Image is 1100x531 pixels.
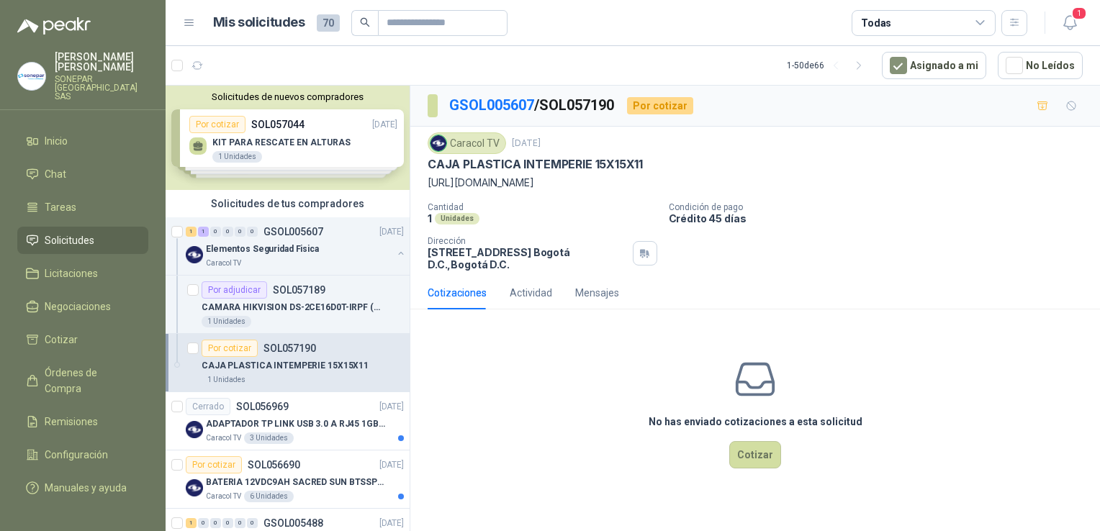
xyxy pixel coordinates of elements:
p: Crédito 45 días [669,212,1095,224]
p: [DATE] [379,517,404,530]
a: CerradoSOL056969[DATE] Company LogoADAPTADOR TP LINK USB 3.0 A RJ45 1GB WINDOWSCaracol TV3 Unidades [166,392,410,450]
span: Cotizar [45,332,78,348]
p: [DATE] [379,458,404,472]
div: 0 [235,518,245,528]
div: 0 [210,227,221,237]
div: Solicitudes de tus compradores [166,190,410,217]
a: Chat [17,160,148,188]
img: Company Logo [18,63,45,90]
p: SOL056969 [236,401,289,412]
a: GSOL005607 [449,96,534,114]
a: Por cotizarSOL056690[DATE] Company LogoBATERIA 12VDC9AH SACRED SUN BTSSP12-9HRCaracol TV6 Unidades [166,450,410,509]
span: 1 [1071,6,1087,20]
p: [DATE] [512,137,541,150]
p: [PERSON_NAME] [PERSON_NAME] [55,52,148,72]
button: Cotizar [729,441,781,468]
span: Manuales y ayuda [45,480,127,496]
span: Licitaciones [45,265,98,281]
span: Negociaciones [45,299,111,314]
span: Tareas [45,199,76,215]
p: Caracol TV [206,258,241,269]
div: 3 Unidades [244,432,294,444]
p: [DATE] [379,225,404,239]
img: Company Logo [430,135,446,151]
p: GSOL005607 [263,227,323,237]
div: Unidades [435,213,479,224]
div: Cotizaciones [428,285,487,301]
div: 1 Unidades [202,374,251,386]
h1: Mis solicitudes [213,12,305,33]
h3: No has enviado cotizaciones a esta solicitud [649,414,862,430]
p: / SOL057190 [449,94,616,117]
div: Por adjudicar [202,281,267,299]
div: Todas [861,15,891,31]
p: Caracol TV [206,491,241,502]
div: 1 [186,518,197,528]
div: 0 [247,518,258,528]
a: Tareas [17,194,148,221]
div: Solicitudes de nuevos compradoresPor cotizarSOL057044[DATE] KIT PARA RESCATE EN ALTURAS1 Unidades... [166,86,410,190]
img: Company Logo [186,479,203,496]
p: Caracol TV [206,432,241,444]
a: Negociaciones [17,293,148,320]
div: Mensajes [575,285,619,301]
span: Inicio [45,133,68,149]
button: 1 [1057,10,1083,36]
div: 1 [186,227,197,237]
p: GSOL005488 [263,518,323,528]
a: Remisiones [17,408,148,435]
a: Cotizar [17,326,148,353]
p: CAJA PLASTICA INTEMPERIE 15X15X11 [202,359,369,373]
div: 0 [210,518,221,528]
p: [DATE] [379,400,404,414]
a: Licitaciones [17,260,148,287]
p: Elementos Seguridad Fisica [206,242,319,256]
div: 1 [198,227,209,237]
a: Por cotizarSOL057190CAJA PLASTICA INTEMPERIE 15X15X111 Unidades [166,334,410,392]
div: 1 Unidades [202,316,251,327]
p: [STREET_ADDRESS] Bogotá D.C. , Bogotá D.C. [428,246,627,271]
a: Solicitudes [17,227,148,254]
div: 0 [222,227,233,237]
p: Dirección [428,236,627,246]
p: Condición de pago [669,202,1095,212]
p: ADAPTADOR TP LINK USB 3.0 A RJ45 1GB WINDOWS [206,417,385,431]
div: Actividad [510,285,552,301]
span: Chat [45,166,66,182]
div: Caracol TV [428,132,506,154]
div: Cerrado [186,398,230,415]
a: Configuración [17,441,148,468]
div: 0 [247,227,258,237]
p: SONEPAR [GEOGRAPHIC_DATA] SAS [55,75,148,101]
div: 6 Unidades [244,491,294,502]
span: Configuración [45,447,108,463]
a: Por adjudicarSOL057189CAMARA HIKVISION DS-2CE16D0T-IRPF (2.8 mm) (C) HD 2MP1 Unidades [166,276,410,334]
button: Solicitudes de nuevos compradores [171,91,404,102]
span: Remisiones [45,414,98,430]
div: 0 [222,518,233,528]
p: SOL057190 [263,343,316,353]
p: Cantidad [428,202,657,212]
p: [URL][DOMAIN_NAME] [428,175,1083,191]
a: 1 1 0 0 0 0 GSOL005607[DATE] Company LogoElementos Seguridad FisicaCaracol TV [186,223,407,269]
p: CAJA PLASTICA INTEMPERIE 15X15X11 [428,157,643,172]
span: 70 [317,14,340,32]
button: No Leídos [998,52,1083,79]
div: 0 [235,227,245,237]
a: Inicio [17,127,148,155]
div: 1 - 50 de 66 [787,54,870,77]
img: Company Logo [186,246,203,263]
div: Por cotizar [202,340,258,357]
img: Company Logo [186,421,203,438]
span: Solicitudes [45,232,94,248]
p: BATERIA 12VDC9AH SACRED SUN BTSSP12-9HR [206,476,385,489]
span: search [360,17,370,27]
div: Por cotizar [186,456,242,473]
button: Asignado a mi [882,52,986,79]
p: SOL057189 [273,285,325,295]
span: Órdenes de Compra [45,365,135,396]
div: 0 [198,518,209,528]
p: SOL056690 [248,460,300,470]
p: 1 [428,212,432,224]
img: Logo peakr [17,17,91,35]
